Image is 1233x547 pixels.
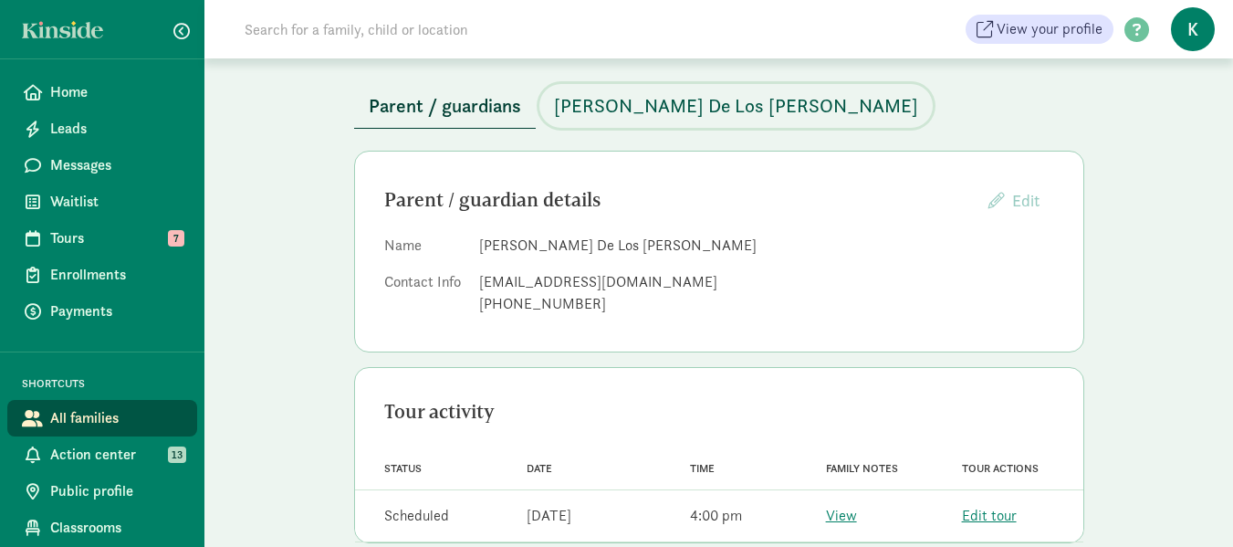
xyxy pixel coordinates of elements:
[50,118,183,140] span: Leads
[7,473,197,510] a: Public profile
[962,506,1017,525] a: Edit tour
[354,96,536,117] a: Parent / guardians
[826,462,898,475] span: Family notes
[50,154,183,176] span: Messages
[479,235,1054,257] dd: [PERSON_NAME] De Los [PERSON_NAME]
[1142,459,1233,547] iframe: Chat Widget
[384,185,974,215] div: Parent / guardian details
[50,191,183,213] span: Waitlist
[50,264,183,286] span: Enrollments
[384,235,465,264] dt: Name
[1171,7,1215,51] span: K
[997,18,1102,40] span: View your profile
[7,147,197,184] a: Messages
[384,397,1054,426] div: Tour activity
[384,505,449,527] div: Scheduled
[369,91,521,121] span: Parent / guardians
[50,300,183,322] span: Payments
[50,444,183,466] span: Action center
[539,84,933,128] button: [PERSON_NAME] De Los [PERSON_NAME]
[168,447,186,463] span: 13
[384,462,422,475] span: Status
[479,293,1054,315] div: [PHONE_NUMBER]
[554,91,918,121] span: [PERSON_NAME] De Los [PERSON_NAME]
[966,15,1113,44] a: View your profile
[354,84,536,129] button: Parent / guardians
[527,505,571,527] div: [DATE]
[527,462,552,475] span: Date
[479,271,1054,293] div: [EMAIL_ADDRESS][DOMAIN_NAME]
[7,184,197,220] a: Waitlist
[7,74,197,110] a: Home
[234,11,746,47] input: Search for a family, child or location
[826,506,857,525] a: View
[7,437,197,473] a: Action center 13
[7,400,197,437] a: All families
[50,81,183,103] span: Home
[384,271,465,322] dt: Contact Info
[539,96,933,117] a: [PERSON_NAME] De Los [PERSON_NAME]
[50,517,183,539] span: Classrooms
[962,462,1039,475] span: Tour actions
[7,510,197,546] a: Classrooms
[7,220,197,257] a: Tours 7
[690,462,715,475] span: Time
[50,407,183,429] span: All families
[7,293,197,330] a: Payments
[1012,190,1040,211] span: Edit
[690,505,742,527] div: 4:00 pm
[168,230,184,247] span: 7
[7,257,197,293] a: Enrollments
[7,110,197,147] a: Leads
[50,227,183,249] span: Tours
[50,480,183,502] span: Public profile
[974,181,1054,220] button: Edit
